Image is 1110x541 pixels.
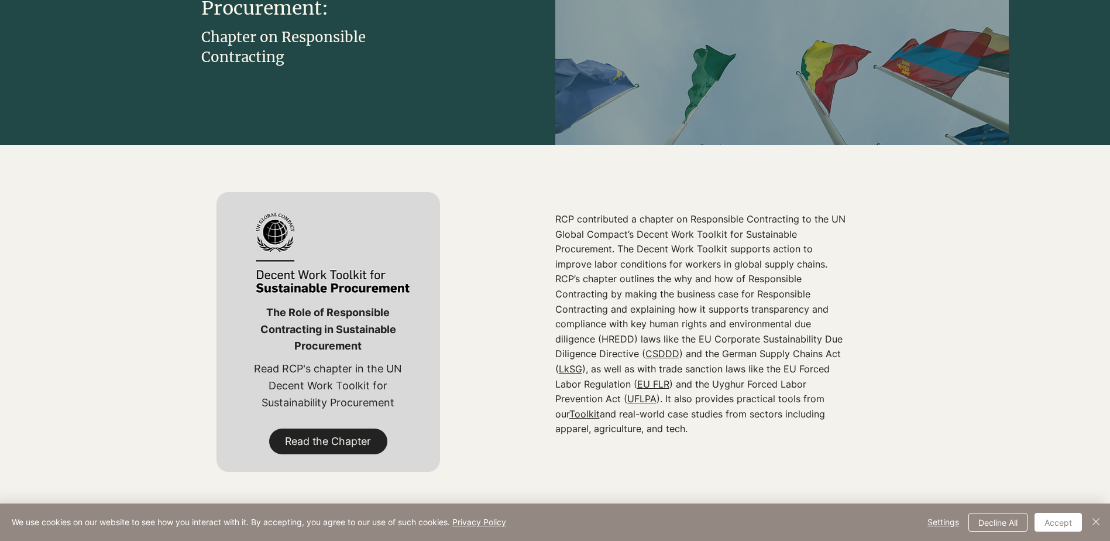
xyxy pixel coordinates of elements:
img: UNGC_decent_work_logo_edited.jpg [239,211,417,299]
a: Privacy Policy [452,517,506,527]
button: Decline All [968,513,1027,532]
p: RCP contributed a chapter on Responsible Contracting to the UN Global Compact’s Decent Work Toolk... [555,212,850,437]
span: We use cookies on our website to see how you interact with it. By accepting, you agree to our use... [12,517,506,528]
a: LkSG [559,363,582,375]
button: Close [1089,513,1103,532]
a: UFLPA [627,393,657,405]
a: Toolkit [569,408,600,420]
span: Chapter on Responsible Contracting [201,28,366,66]
a: CSDDD [645,348,679,359]
a: Read the Chapter [269,429,387,454]
span: Read RCP's chapter in the UN Decent Work Toolkit for Sustainability Procurement [254,362,402,409]
span: The Role of Responsible Contracting in Sustainable Procurement [260,306,396,352]
span: Settings [927,513,959,531]
a: EU FLR [637,378,669,390]
span: Read the Chapter [285,434,371,449]
button: Accept [1035,513,1082,532]
img: Close [1089,515,1103,529]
